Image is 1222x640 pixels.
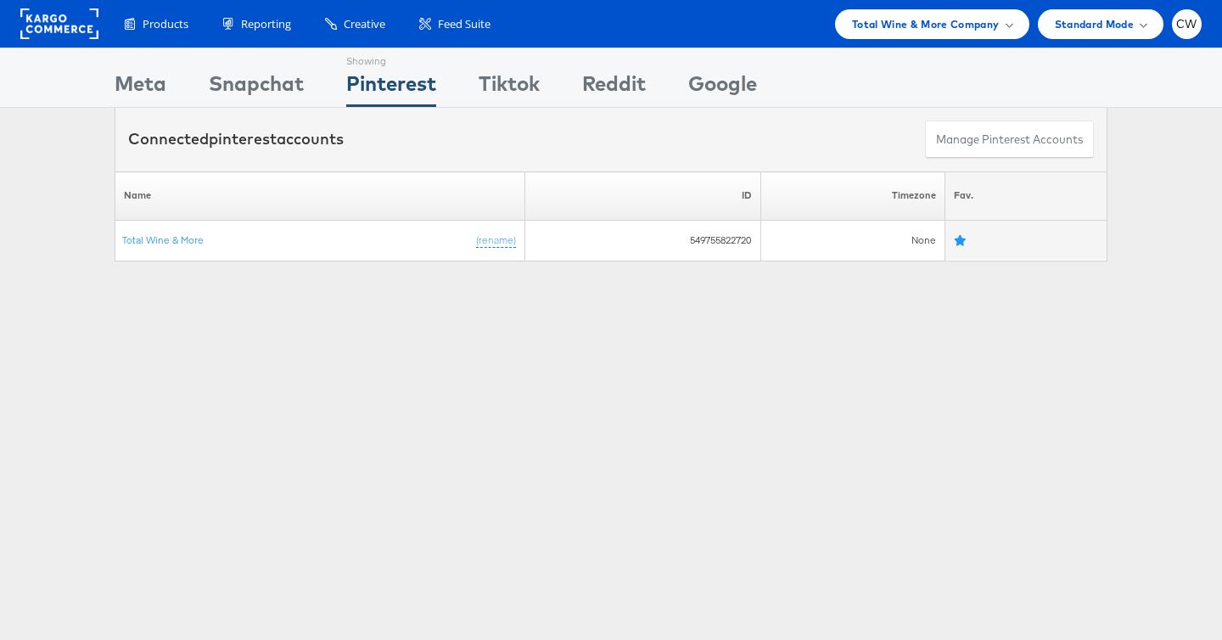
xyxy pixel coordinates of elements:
[115,171,525,220] th: Name
[688,69,757,107] div: Google
[852,15,1000,33] span: Total Wine & More Company
[209,69,304,107] div: Snapchat
[346,69,436,107] div: Pinterest
[525,220,760,261] td: 549755822720
[525,171,760,220] th: ID
[479,69,540,107] div: Tiktok
[760,220,945,261] td: None
[582,69,646,107] div: Reddit
[438,16,490,32] span: Feed Suite
[241,16,291,32] span: Reporting
[115,69,166,107] div: Meta
[209,129,277,149] span: pinterest
[1055,15,1134,33] span: Standard Mode
[925,121,1094,159] button: Manage Pinterest Accounts
[760,171,945,220] th: Timezone
[476,233,516,247] a: (rename)
[128,128,344,150] div: Connected accounts
[122,233,204,245] a: Total Wine & More
[1176,19,1197,30] span: CW
[344,16,385,32] span: Creative
[143,16,188,32] span: Products
[346,48,436,69] div: Showing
